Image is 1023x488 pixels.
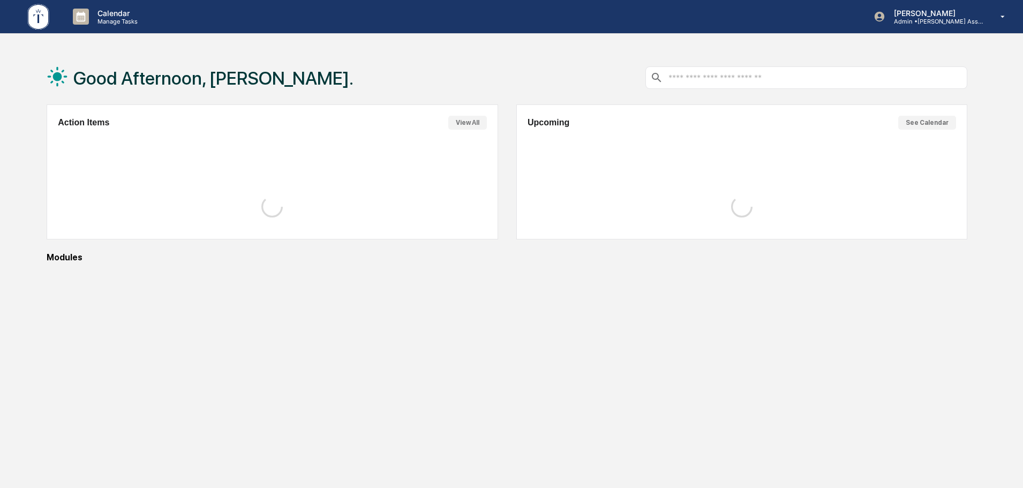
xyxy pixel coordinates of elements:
button: View All [448,116,487,130]
h2: Upcoming [528,118,569,127]
p: Manage Tasks [89,18,143,25]
img: logo [26,2,51,32]
button: See Calendar [898,116,956,130]
p: Admin • [PERSON_NAME] Asset Management LLC [885,18,985,25]
div: Modules [47,252,967,262]
p: [PERSON_NAME] [885,9,985,18]
h2: Action Items [58,118,109,127]
p: Calendar [89,9,143,18]
h1: Good Afternoon, [PERSON_NAME]. [73,67,353,89]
